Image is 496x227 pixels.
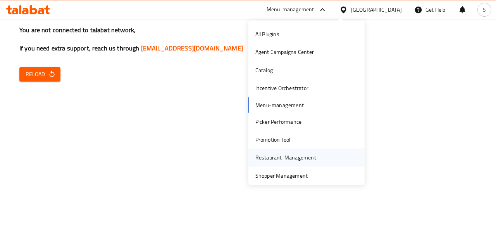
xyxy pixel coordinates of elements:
[255,153,316,162] div: Restaurant-Management
[255,66,273,74] div: Catalog
[483,5,486,14] span: S
[255,117,302,126] div: Picker Performance
[351,5,402,14] div: [GEOGRAPHIC_DATA]
[255,84,308,92] div: Incentive Orchestrator
[19,26,477,53] h3: You are not connected to talabat network, If you need extra support, reach us through
[267,5,314,14] div: Menu-management
[141,42,243,54] a: [EMAIL_ADDRESS][DOMAIN_NAME]
[255,135,291,144] div: Promotion Tool
[255,172,308,180] div: Shopper Management
[255,48,314,56] div: Agent Campaigns Center
[255,30,279,38] div: All Plugins
[19,67,60,81] button: Reload
[26,69,54,79] span: Reload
